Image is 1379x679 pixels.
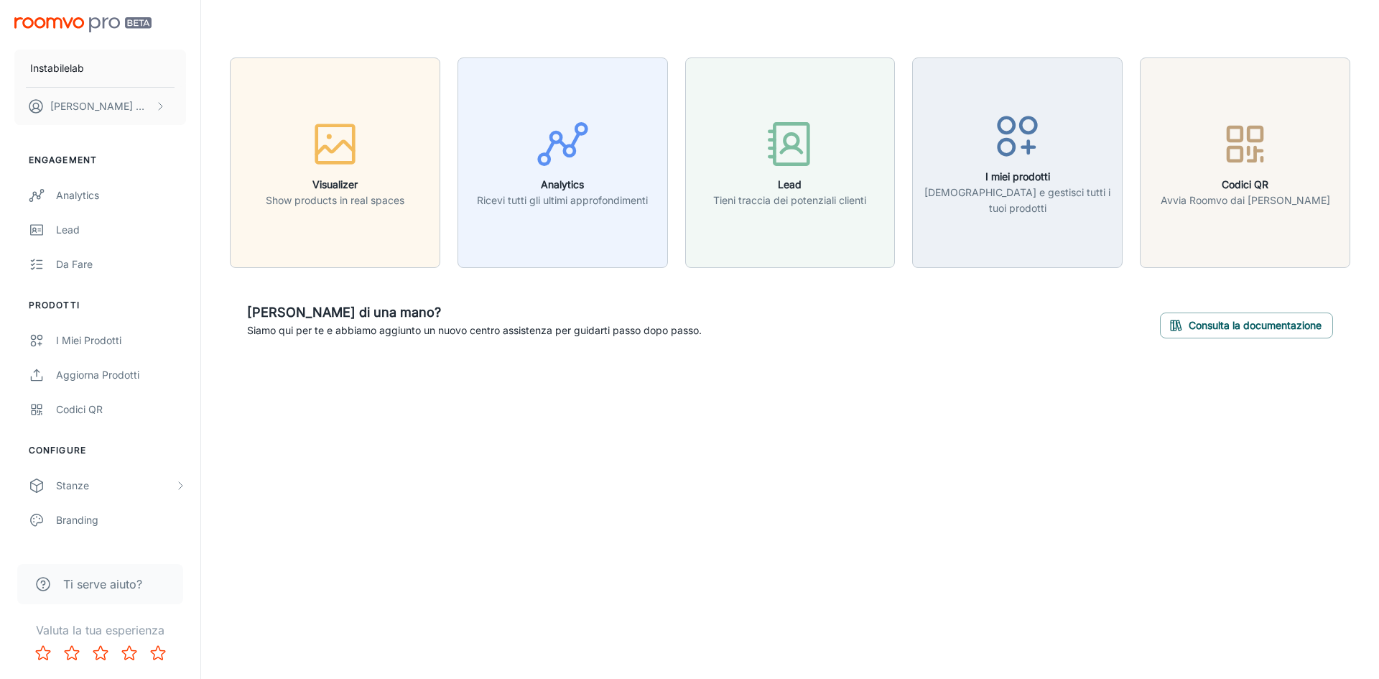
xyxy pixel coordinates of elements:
a: Codici QRAvvia Roomvo dai [PERSON_NAME] [1140,154,1350,169]
p: [PERSON_NAME] Menin [50,98,152,114]
div: Analytics [56,188,186,203]
button: Instabilelab [14,50,186,87]
h6: [PERSON_NAME] di una mano? [247,302,702,323]
p: Siamo qui per te e abbiamo aggiunto un nuovo centro assistenza per guidarti passo dopo passo. [247,323,702,338]
a: LeadTieni traccia dei potenziali clienti [685,154,896,169]
h6: Lead [713,177,866,193]
p: Tieni traccia dei potenziali clienti [713,193,866,208]
a: Consulta la documentazione [1160,317,1333,331]
button: [PERSON_NAME] Menin [14,88,186,125]
p: Ricevi tutti gli ultimi approfondimenti [477,193,648,208]
div: I miei prodotti [56,333,186,348]
h6: Visualizer [266,177,404,193]
h6: Codici QR [1161,177,1330,193]
button: Codici QRAvvia Roomvo dai [PERSON_NAME] [1140,57,1350,268]
button: LeadTieni traccia dei potenziali clienti [685,57,896,268]
div: Aggiorna prodotti [56,367,186,383]
p: [DEMOGRAPHIC_DATA] e gestisci tutti i tuoi prodotti [921,185,1113,216]
img: Roomvo PRO Beta [14,17,152,32]
button: Consulta la documentazione [1160,313,1333,338]
p: Avvia Roomvo dai [PERSON_NAME] [1161,193,1330,208]
div: Codici QR [56,402,186,417]
button: AnalyticsRicevi tutti gli ultimi approfondimenti [458,57,668,268]
p: Show products in real spaces [266,193,404,208]
a: I miei prodotti[DEMOGRAPHIC_DATA] e gestisci tutti i tuoi prodotti [912,154,1123,169]
button: VisualizerShow products in real spaces [230,57,440,268]
div: Da fare [56,257,186,272]
a: AnalyticsRicevi tutti gli ultimi approfondimenti [458,154,668,169]
button: I miei prodotti[DEMOGRAPHIC_DATA] e gestisci tutti i tuoi prodotti [912,57,1123,268]
h6: Analytics [477,177,648,193]
div: Lead [56,222,186,238]
h6: I miei prodotti [921,169,1113,185]
p: Instabilelab [30,60,84,76]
